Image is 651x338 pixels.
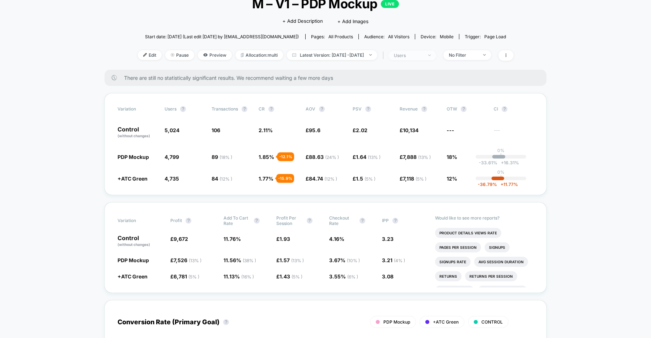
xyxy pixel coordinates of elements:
[329,215,356,226] span: Checkout Rate
[485,242,510,252] li: Signups
[276,215,303,226] span: Profit Per Session
[282,18,323,25] span: + Add Description
[447,127,454,133] span: ---
[118,257,149,263] span: PDP Mockup
[369,54,372,56] img: end
[478,286,527,296] li: Subscriptions Rate
[497,169,505,175] p: 0%
[118,126,157,139] p: Control
[189,258,201,263] span: ( 13 % )
[365,176,375,182] span: ( 5 % )
[353,175,375,182] span: £
[241,274,254,279] span: ( 16 % )
[171,53,174,57] img: end
[124,75,532,81] span: There are still no statistically significant results. We recommend waiting a few more days
[497,148,505,153] p: 0%
[428,55,431,56] img: end
[447,154,457,160] span: 18%
[435,286,474,296] li: Subscriptions
[174,273,199,279] span: 6,781
[329,236,344,242] span: 4.16 %
[481,319,503,325] span: CONTROL
[170,236,188,242] span: £
[365,106,371,112] button: ?
[143,53,147,57] img: edit
[329,257,360,263] span: 3.67 %
[359,218,365,224] button: ?
[435,271,461,281] li: Returns
[306,154,339,160] span: £
[276,174,294,183] div: - 15.9 %
[421,106,427,112] button: ?
[502,106,507,112] button: ?
[382,218,389,223] span: IPP
[353,106,362,112] span: PSV
[447,175,457,182] span: 12%
[165,154,179,160] span: 4,799
[145,34,299,39] span: Start date: [DATE] (Last edit [DATE] by [EMAIL_ADDRESS][DOMAIN_NAME])
[165,106,176,112] span: users
[329,273,358,279] span: 3.55 %
[276,257,304,263] span: £
[224,257,256,263] span: 11.56 %
[224,236,241,242] span: 11.76 %
[186,218,191,224] button: ?
[494,128,533,139] span: ---
[447,106,486,112] span: OTW
[433,319,459,325] span: +ATC Green
[307,218,312,224] button: ?
[394,53,423,58] div: users
[174,236,188,242] span: 9,672
[388,34,409,39] span: All Visitors
[435,228,501,238] li: Product Details Views Rate
[165,50,194,60] span: Pause
[306,127,320,133] span: £
[309,154,339,160] span: 88.63
[478,182,497,187] span: -36.79 %
[400,175,426,182] span: £
[220,176,232,182] span: ( 12 % )
[465,271,517,281] li: Returns Per Session
[277,152,294,161] div: - 12.1 %
[319,106,325,112] button: ?
[292,274,302,279] span: ( 5 % )
[435,242,481,252] li: Pages Per Session
[118,215,157,226] span: Variation
[382,257,405,263] span: 3.21
[118,175,148,182] span: +ATC Green
[118,273,148,279] span: +ATC Green
[325,155,339,160] span: ( 24 % )
[400,154,431,160] span: £
[165,127,179,133] span: 5,024
[497,182,518,187] span: 11.77 %
[223,319,229,325] button: ?
[416,176,426,182] span: ( 5 % )
[353,154,380,160] span: £
[118,154,149,160] span: PDP Mockup
[474,257,528,267] li: Avg Session Duration
[276,273,302,279] span: £
[118,235,163,247] p: Control
[276,236,290,242] span: £
[435,215,534,221] p: Would like to see more reports?
[501,182,503,187] span: +
[118,134,150,138] span: (without changes)
[180,106,186,112] button: ?
[364,34,409,39] div: Audience:
[174,257,201,263] span: 7,526
[500,175,502,180] p: |
[170,257,201,263] span: £
[212,127,220,133] span: 106
[309,127,320,133] span: 95.6
[306,175,337,182] span: £
[418,155,431,160] span: ( 13 % )
[356,127,367,133] span: 2.02
[347,258,360,263] span: ( 10 % )
[500,153,502,159] p: |
[280,257,304,263] span: 1.57
[259,154,274,160] span: 1.85 %
[138,50,162,60] span: Edit
[268,106,274,112] button: ?
[484,34,506,39] span: Page Load
[415,34,459,39] span: Device:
